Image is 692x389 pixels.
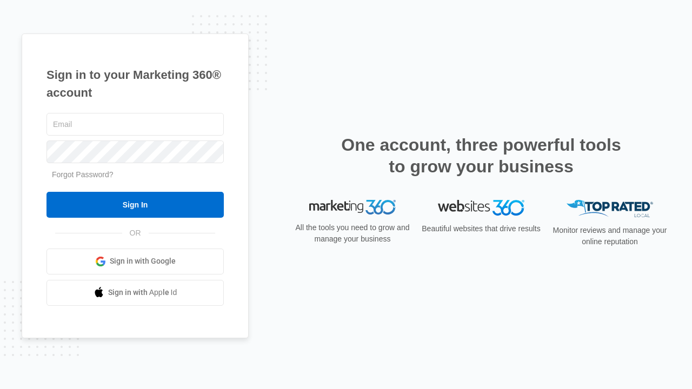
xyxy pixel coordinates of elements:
[549,225,670,247] p: Monitor reviews and manage your online reputation
[46,66,224,102] h1: Sign in to your Marketing 360® account
[46,249,224,274] a: Sign in with Google
[567,200,653,218] img: Top Rated Local
[46,192,224,218] input: Sign In
[52,170,114,179] a: Forgot Password?
[46,280,224,306] a: Sign in with Apple Id
[438,200,524,216] img: Websites 360
[122,227,149,239] span: OR
[46,113,224,136] input: Email
[309,200,396,215] img: Marketing 360
[292,222,413,245] p: All the tools you need to grow and manage your business
[421,223,542,234] p: Beautiful websites that drive results
[110,256,176,267] span: Sign in with Google
[108,287,177,298] span: Sign in with Apple Id
[338,134,624,177] h2: One account, three powerful tools to grow your business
